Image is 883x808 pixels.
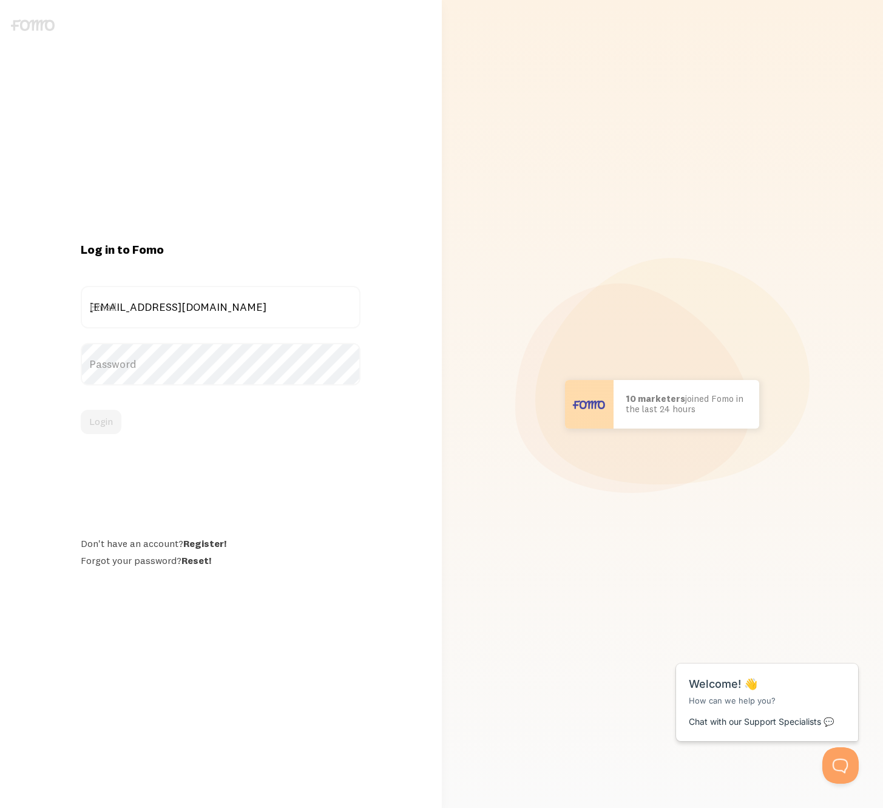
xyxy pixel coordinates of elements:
[81,343,360,385] label: Password
[11,19,55,31] img: fomo-logo-gray-b99e0e8ada9f9040e2984d0d95b3b12da0074ffd48d1e5cb62ac37fc77b0b268.svg
[822,747,859,784] iframe: Help Scout Beacon - Open
[81,242,360,257] h1: Log in to Fomo
[183,537,226,549] a: Register!
[81,537,360,549] div: Don't have an account?
[626,394,747,414] p: joined Fomo in the last 24 hours
[181,554,211,566] a: Reset!
[81,286,360,328] label: Email
[670,633,865,747] iframe: Help Scout Beacon - Messages and Notifications
[626,393,685,404] b: 10 marketers
[81,554,360,566] div: Forgot your password?
[565,380,614,429] img: User avatar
